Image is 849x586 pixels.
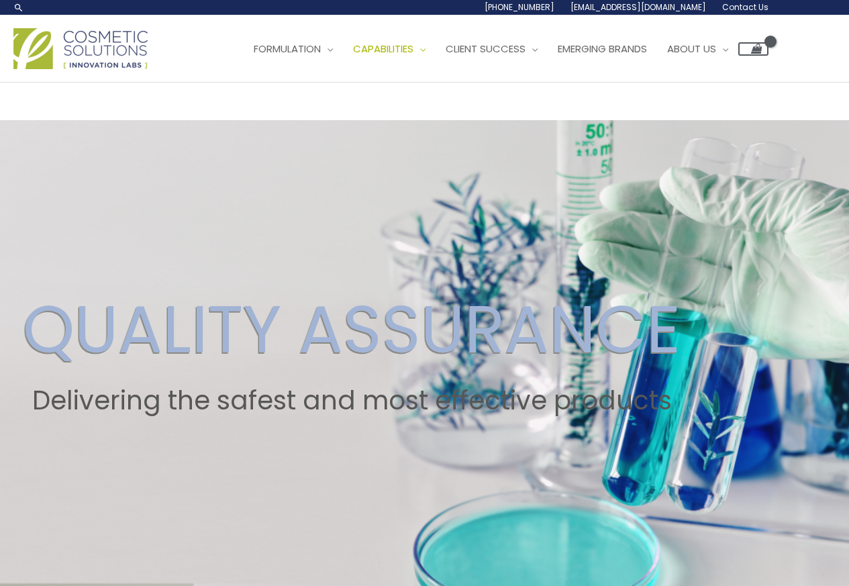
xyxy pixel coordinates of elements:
[353,42,413,56] span: Capabilities
[23,385,681,416] h2: Delivering the safest and most effective products
[234,29,768,69] nav: Site Navigation
[548,29,657,69] a: Emerging Brands
[657,29,738,69] a: About Us
[485,1,554,13] span: [PHONE_NUMBER]
[244,29,343,69] a: Formulation
[667,42,716,56] span: About Us
[570,1,706,13] span: [EMAIL_ADDRESS][DOMAIN_NAME]
[446,42,526,56] span: Client Success
[254,42,321,56] span: Formulation
[13,2,24,13] a: Search icon link
[738,42,768,56] a: View Shopping Cart, empty
[343,29,436,69] a: Capabilities
[722,1,768,13] span: Contact Us
[436,29,548,69] a: Client Success
[13,28,148,69] img: Cosmetic Solutions Logo
[558,42,647,56] span: Emerging Brands
[23,290,681,369] h2: QUALITY ASSURANCE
